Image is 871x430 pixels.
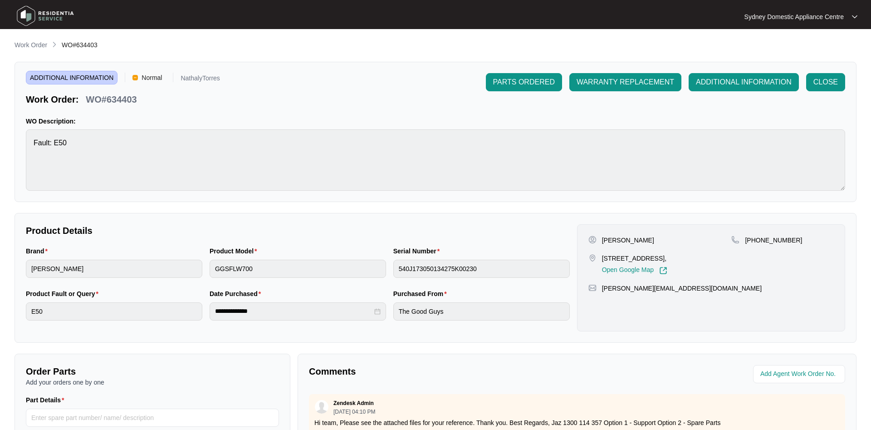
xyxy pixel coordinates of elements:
[15,40,47,49] p: Work Order
[760,369,840,380] input: Add Agent Work Order No.
[26,289,102,298] label: Product Fault or Query
[14,2,77,30] img: residentia service logo
[486,73,562,91] button: PARTS ORDERED
[731,236,739,244] img: map-pin
[602,267,667,275] a: Open Google Map
[215,306,372,316] input: Date Purchased
[493,77,555,88] span: PARTS ORDERED
[588,284,597,292] img: map-pin
[51,41,58,48] img: chevron-right
[181,75,220,84] p: NathalyTorres
[138,71,166,84] span: Normal
[659,267,667,275] img: Link-External
[86,93,137,106] p: WO#634403
[26,302,202,321] input: Product Fault or Query
[13,40,49,50] a: Work Order
[210,260,386,278] input: Product Model
[26,378,279,387] p: Add your orders one by one
[26,247,51,256] label: Brand
[689,73,799,91] button: ADDITIONAL INFORMATION
[602,236,654,245] p: [PERSON_NAME]
[577,77,674,88] span: WARRANTY REPLACEMENT
[26,395,68,405] label: Part Details
[588,236,597,244] img: user-pin
[210,247,261,256] label: Product Model
[210,289,264,298] label: Date Purchased
[309,365,571,378] p: Comments
[806,73,845,91] button: CLOSE
[132,75,138,80] img: Vercel Logo
[26,117,845,126] p: WO Description:
[26,129,845,191] textarea: Fault: E50
[393,302,570,321] input: Purchased From
[62,41,98,49] span: WO#634403
[393,247,443,256] label: Serial Number
[333,409,375,415] p: [DATE] 04:10 PM
[588,254,597,262] img: map-pin
[333,400,374,407] p: Zendesk Admin
[813,77,838,88] span: CLOSE
[315,400,328,414] img: user.svg
[26,260,202,278] input: Brand
[602,254,667,263] p: [STREET_ADDRESS],
[26,409,279,427] input: Part Details
[744,12,844,21] p: Sydney Domestic Appliance Centre
[393,260,570,278] input: Serial Number
[696,77,792,88] span: ADDITIONAL INFORMATION
[26,224,570,237] p: Product Details
[26,93,78,106] p: Work Order:
[26,365,279,378] p: Order Parts
[602,284,762,293] p: [PERSON_NAME][EMAIL_ADDRESS][DOMAIN_NAME]
[393,289,450,298] label: Purchased From
[314,418,840,427] p: Hi team, Please see the attached files for your reference. Thank you. Best Regards, Jaz 1300 114 ...
[569,73,681,91] button: WARRANTY REPLACEMENT
[26,71,117,84] span: ADDITIONAL INFORMATION
[745,236,802,245] p: [PHONE_NUMBER]
[852,15,857,19] img: dropdown arrow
